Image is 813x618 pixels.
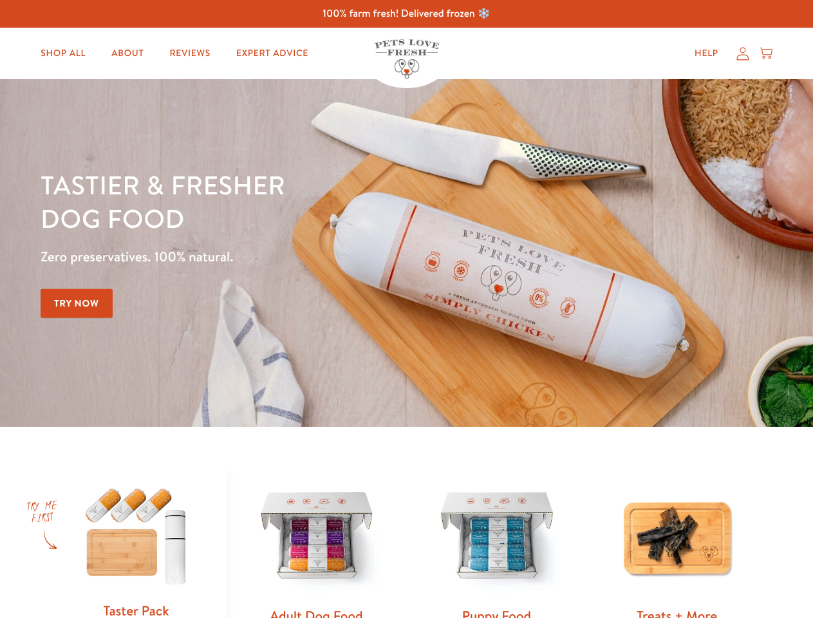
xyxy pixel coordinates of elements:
a: Help [684,41,729,66]
a: Try Now [41,289,113,318]
a: Reviews [159,41,220,66]
a: Expert Advice [226,41,319,66]
p: Zero preservatives. 100% natural. [41,245,528,268]
h1: Tastier & fresher dog food [41,168,528,235]
a: Shop All [30,41,96,66]
img: Pets Love Fresh [375,39,439,79]
a: About [101,41,154,66]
